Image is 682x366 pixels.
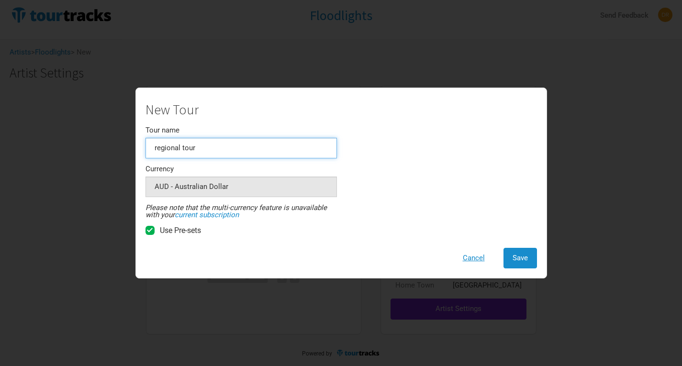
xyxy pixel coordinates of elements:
[145,166,174,173] label: Currency
[145,127,179,134] label: Tour name
[145,138,337,158] input: e.g. Magical Mystery Tour
[513,254,528,262] span: Save
[145,102,337,117] h1: New Tour
[175,211,239,219] a: current subscription
[454,253,494,262] a: Cancel
[145,204,337,219] div: Please note that the multi-currency feature is unavailable with your
[503,248,537,268] button: Save
[160,226,201,235] span: Use Pre-sets
[454,248,494,268] button: Cancel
